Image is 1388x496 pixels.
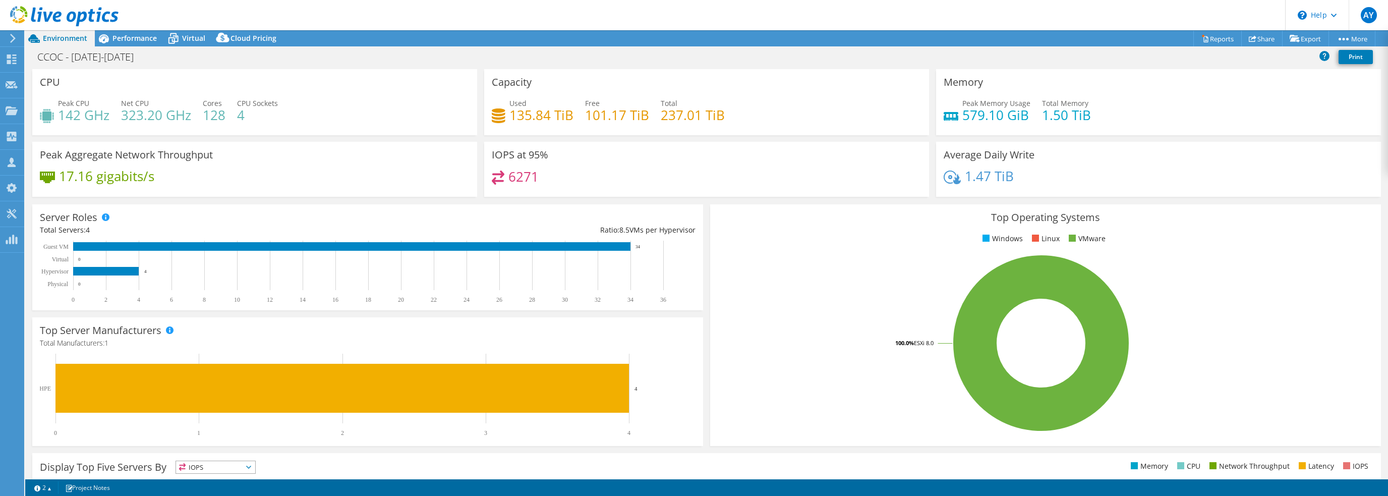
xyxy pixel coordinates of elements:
h4: 101.17 TiB [585,109,649,121]
h4: 579.10 GiB [962,109,1030,121]
text: 2 [104,296,107,303]
h4: 142 GHz [58,109,109,121]
a: Project Notes [58,481,117,494]
h3: IOPS at 95% [492,149,548,160]
h3: Peak Aggregate Network Throughput [40,149,213,160]
text: 26 [496,296,502,303]
span: Cloud Pricing [230,33,276,43]
a: Print [1339,50,1373,64]
h3: Top Server Manufacturers [40,325,161,336]
text: 28 [529,296,535,303]
h4: 17.16 gigabits/s [59,171,154,182]
li: Linux [1029,233,1060,244]
text: 34 [635,244,641,249]
h3: Average Daily Write [944,149,1034,160]
text: 16 [332,296,338,303]
text: 0 [72,296,75,303]
li: VMware [1066,233,1106,244]
text: 6 [170,296,173,303]
span: Peak Memory Usage [962,98,1030,108]
text: 14 [300,296,306,303]
text: 10 [234,296,240,303]
li: Windows [980,233,1023,244]
h3: Server Roles [40,212,97,223]
text: 4 [627,429,630,436]
h3: Capacity [492,77,532,88]
h4: 323.20 GHz [121,109,191,121]
li: Latency [1296,461,1334,472]
text: 3 [484,429,487,436]
text: HPE [39,385,51,392]
h4: 1.47 TiB [965,171,1014,182]
h4: 1.50 TiB [1042,109,1091,121]
h1: CCOC - [DATE]-[DATE] [33,51,149,63]
span: Cores [203,98,222,108]
span: Free [585,98,600,108]
text: Guest VM [43,243,69,250]
text: 20 [398,296,404,303]
span: Total Memory [1042,98,1088,108]
span: AY [1361,7,1377,23]
text: 4 [137,296,140,303]
span: Performance [112,33,157,43]
span: Total [661,98,677,108]
h4: 4 [237,109,278,121]
text: 32 [595,296,601,303]
svg: \n [1298,11,1307,20]
text: 2 [341,429,344,436]
li: Memory [1128,461,1168,472]
h4: Total Manufacturers: [40,338,696,349]
text: Hypervisor [41,268,69,275]
text: 0 [54,429,57,436]
text: 30 [562,296,568,303]
span: 1 [104,338,108,348]
a: Share [1241,31,1283,46]
h4: 6271 [508,171,539,182]
h4: 128 [203,109,225,121]
a: 2 [27,481,59,494]
text: 12 [267,296,273,303]
span: IOPS [176,461,255,473]
h3: CPU [40,77,60,88]
text: 18 [365,296,371,303]
text: Virtual [52,256,69,263]
li: IOPS [1341,461,1368,472]
text: 0 [78,282,81,287]
span: Environment [43,33,87,43]
text: 8 [203,296,206,303]
h4: 135.84 TiB [509,109,573,121]
text: 0 [78,257,81,262]
span: Virtual [182,33,205,43]
text: 34 [627,296,633,303]
span: Net CPU [121,98,149,108]
span: 4 [86,225,90,235]
h3: Top Operating Systems [718,212,1373,223]
a: More [1328,31,1375,46]
text: 1 [197,429,200,436]
tspan: 100.0% [895,339,914,347]
h4: 237.01 TiB [661,109,725,121]
text: 24 [464,296,470,303]
text: 4 [634,385,638,392]
text: Physical [47,281,68,288]
li: CPU [1175,461,1200,472]
a: Reports [1193,31,1242,46]
span: CPU Sockets [237,98,278,108]
span: 8.5 [619,225,629,235]
text: 36 [660,296,666,303]
h3: Memory [944,77,983,88]
div: Ratio: VMs per Hypervisor [368,225,696,236]
span: Used [509,98,527,108]
tspan: ESXi 8.0 [914,339,934,347]
div: Total Servers: [40,225,368,236]
text: 22 [431,296,437,303]
li: Network Throughput [1207,461,1290,472]
span: Peak CPU [58,98,89,108]
text: 4 [144,269,147,274]
a: Export [1282,31,1329,46]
